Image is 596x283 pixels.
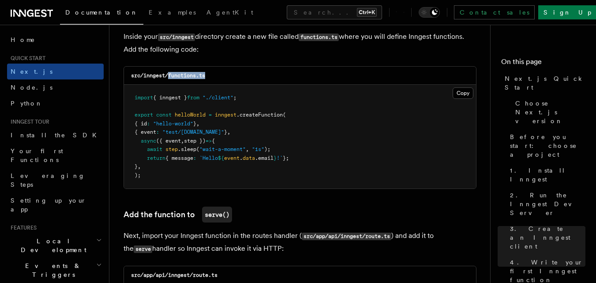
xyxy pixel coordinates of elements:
[65,9,138,16] span: Documentation
[196,146,199,152] span: (
[131,72,205,79] code: src/inngest/functions.ts
[153,121,193,127] span: "hello-world"
[11,35,35,44] span: Home
[11,84,52,91] span: Node.js
[283,112,286,118] span: (
[201,3,259,24] a: AgentKit
[453,87,473,99] button: Copy
[11,197,86,213] span: Setting up your app
[156,138,181,144] span: ({ event
[131,272,217,278] code: src/app/api/inngest/route.ts
[181,138,184,144] span: ,
[187,94,199,101] span: from
[510,224,585,251] span: 3. Create an Inngest client
[143,3,201,24] a: Examples
[7,168,104,192] a: Leveraging Steps
[255,155,274,161] span: .email
[135,121,147,127] span: { id
[506,187,585,221] a: 2. Run the Inngest Dev Server
[7,192,104,217] a: Setting up your app
[193,155,196,161] span: :
[7,127,104,143] a: Install the SDK
[202,207,232,223] code: serve()
[512,95,585,129] a: Choose Next.js version
[199,146,246,152] span: "wait-a-moment"
[156,112,172,118] span: const
[158,34,195,41] code: src/inngest
[419,7,440,18] button: Toggle dark mode
[277,155,283,161] span: !`
[178,146,196,152] span: .sleep
[199,155,218,161] span: `Hello
[147,146,162,152] span: await
[283,155,289,161] span: };
[236,112,283,118] span: .createFunction
[135,112,153,118] span: export
[196,121,199,127] span: ,
[264,146,270,152] span: );
[147,121,150,127] span: :
[124,30,476,56] p: Inside your directory create a new file called where you will define Inngest functions. Add the f...
[7,143,104,168] a: Your first Functions
[135,94,153,101] span: import
[124,207,232,223] a: Add the function toserve()
[7,261,96,279] span: Events & Triggers
[302,233,391,240] code: src/app/api/inngest/route.ts
[124,230,476,255] p: Next, import your Inngest function in the routes handler ( ) and add it to the handler so Inngest...
[153,94,187,101] span: { inngest }
[7,224,37,231] span: Features
[206,138,212,144] span: =>
[202,94,233,101] span: "./client"
[193,121,196,127] span: }
[454,5,535,19] a: Contact sales
[11,68,52,75] span: Next.js
[7,258,104,283] button: Events & Triggers
[274,155,277,161] span: }
[135,129,156,135] span: { event
[212,138,215,144] span: {
[162,129,224,135] span: "test/[DOMAIN_NAME]"
[135,163,138,170] span: }
[7,95,104,111] a: Python
[141,138,156,144] span: async
[510,191,585,217] span: 2. Run the Inngest Dev Server
[138,163,141,170] span: ,
[227,129,230,135] span: ,
[252,146,264,152] span: "1s"
[184,138,206,144] span: step })
[224,155,240,161] span: event
[7,79,104,95] a: Node.js
[506,221,585,254] a: 3. Create an Inngest client
[246,146,249,152] span: ,
[506,129,585,162] a: Before you start: choose a project
[243,155,255,161] span: data
[206,9,253,16] span: AgentKit
[7,55,45,62] span: Quick start
[287,5,382,19] button: Search...Ctrl+K
[156,129,159,135] span: :
[505,74,585,92] span: Next.js Quick Start
[233,94,236,101] span: ;
[175,112,206,118] span: helloWorld
[240,155,243,161] span: .
[134,245,152,253] code: serve
[165,146,178,152] span: step
[218,155,224,161] span: ${
[501,71,585,95] a: Next.js Quick Start
[147,155,165,161] span: return
[135,172,141,178] span: );
[510,166,585,184] span: 1. Install Inngest
[7,64,104,79] a: Next.js
[501,57,585,71] h4: On this page
[224,129,227,135] span: }
[357,8,377,17] kbd: Ctrl+K
[299,34,339,41] code: functions.ts
[510,132,585,159] span: Before you start: choose a project
[209,112,212,118] span: =
[215,112,236,118] span: inngest
[7,237,96,254] span: Local Development
[506,162,585,187] a: 1. Install Inngest
[60,3,143,25] a: Documentation
[7,233,104,258] button: Local Development
[149,9,196,16] span: Examples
